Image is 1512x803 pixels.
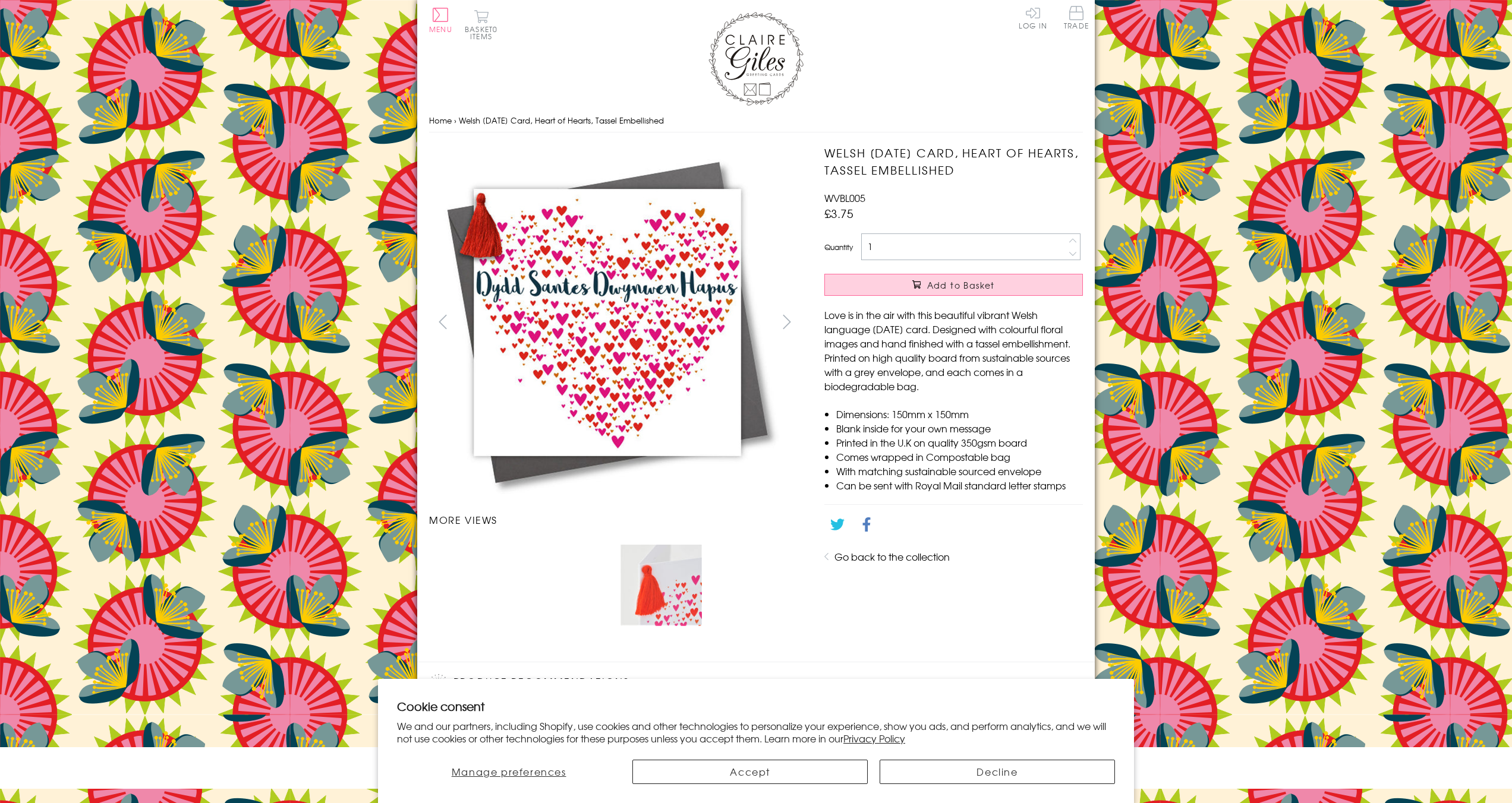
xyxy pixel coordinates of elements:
[836,450,1083,464] li: Comes wrapped in Compostable bag
[836,407,1083,421] li: Dimensions: 150mm x 150mm
[836,421,1083,435] li: Blank inside for your own message
[843,731,905,745] a: Privacy Policy
[615,539,707,631] li: Carousel Page 3
[429,674,1083,692] h2: Product recommendations
[1064,6,1089,31] a: Trade
[452,764,566,779] span: Manage preferences
[397,698,1115,715] h2: Cookie consent
[880,760,1115,784] button: Decline
[824,242,853,252] label: Quantity
[836,478,1083,492] li: Can be sent with Royal Mail standard letter stamps
[429,109,1083,133] nav: breadcrumbs
[834,549,950,564] a: Go back to the collection
[836,435,1083,450] li: Printed in the U.K on quality 350gsm board
[824,144,1083,179] h1: Welsh [DATE] Card, Heart of Hearts, Tassel Embellished
[429,539,801,631] ul: Carousel Pagination
[824,191,865,205] span: WVBL005
[454,115,456,126] span: ›
[1019,6,1047,29] a: Log In
[774,308,801,335] button: next
[429,115,452,126] a: Home
[1064,6,1089,29] span: Trade
[836,464,1083,478] li: With matching sustainable sourced envelope
[620,545,701,625] img: Welsh Valentine's Day Card, Heart of Hearts, Tassel Embellished
[708,539,801,631] li: Carousel Page 4
[429,8,452,33] button: Menu
[465,10,497,40] button: Basket0 items
[522,539,615,631] li: Carousel Page 2
[470,24,497,42] span: 0 items
[801,144,1157,501] img: Welsh Valentine's Day Card, Heart of Hearts, Tassel Embellished
[429,144,786,501] img: Welsh Valentine's Day Card, Heart of Hearts, Tassel Embellished
[459,115,664,126] span: Welsh [DATE] Card, Heart of Hearts, Tassel Embellished
[429,539,522,631] li: Carousel Page 1 (Current Slide)
[429,24,452,34] span: Menu
[824,274,1083,296] button: Add to Basket
[824,308,1083,393] p: Love is in the air with this beautiful vibrant Welsh language [DATE] card. Designed with colourfu...
[429,513,801,527] h3: More views
[824,205,853,222] span: £3.75
[632,760,868,784] button: Accept
[708,12,804,106] img: Claire Giles Greetings Cards
[429,308,456,335] button: prev
[397,760,620,784] button: Manage preferences
[927,279,995,291] span: Add to Basket
[397,720,1115,745] p: We and our partners, including Shopify, use cookies and other technologies to personalize your ex...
